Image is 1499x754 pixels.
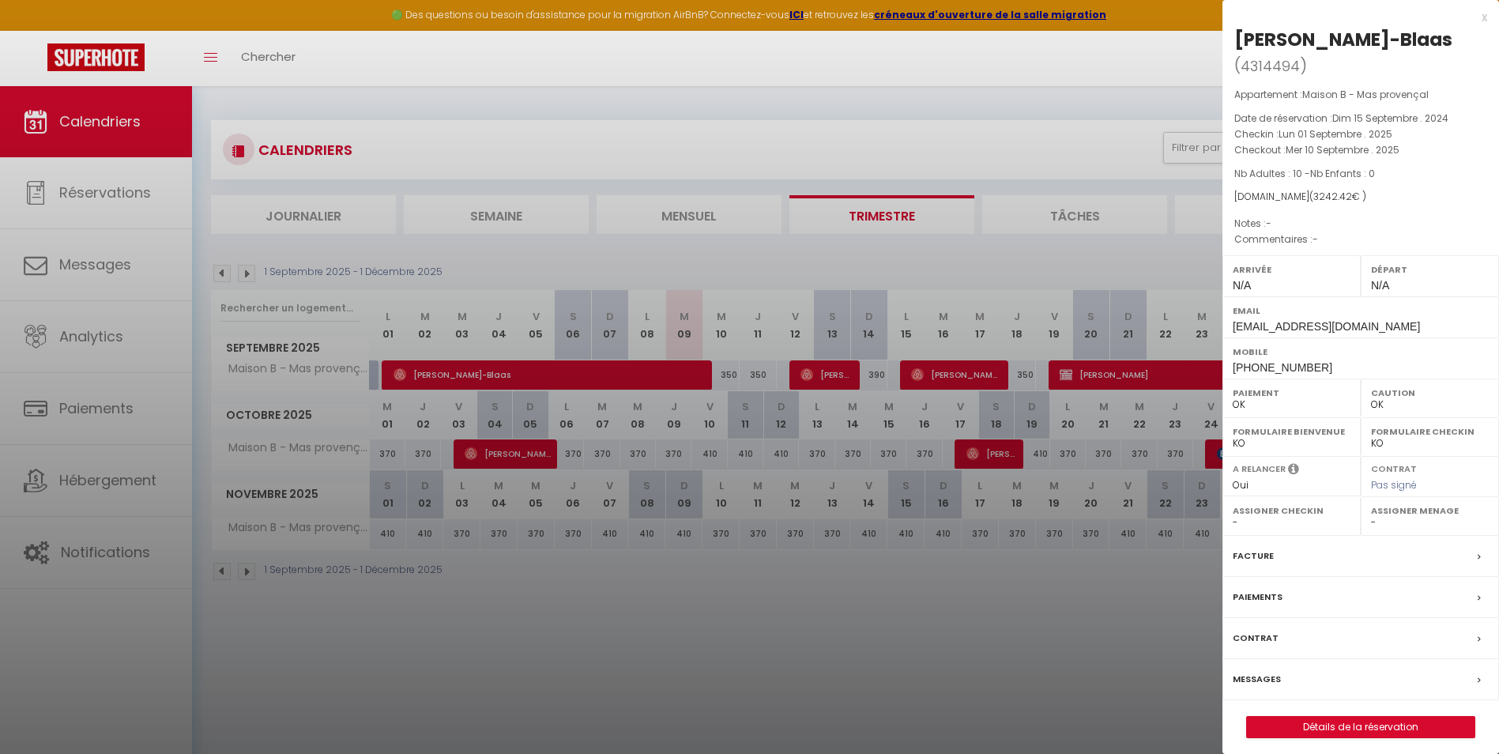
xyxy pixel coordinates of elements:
[1234,126,1487,142] p: Checkin :
[1247,717,1475,737] a: Détails de la réservation
[13,6,60,54] button: Ouvrir le widget de chat LiveChat
[1222,8,1487,27] div: x
[1234,167,1375,180] span: Nb Adultes : 10 -
[1266,217,1271,230] span: -
[1234,87,1487,103] p: Appartement :
[1371,478,1417,492] span: Pas signé
[1371,262,1489,277] label: Départ
[1279,127,1392,141] span: Lun 01 Septembre . 2025
[1371,503,1489,518] label: Assigner Menage
[1234,232,1487,247] p: Commentaires :
[1233,262,1350,277] label: Arrivée
[1371,279,1389,292] span: N/A
[1310,167,1375,180] span: Nb Enfants : 0
[1233,385,1350,401] label: Paiement
[1233,589,1282,605] label: Paiements
[1233,320,1420,333] span: [EMAIL_ADDRESS][DOMAIN_NAME]
[1234,27,1452,52] div: [PERSON_NAME]-Blaas
[1234,190,1487,205] div: [DOMAIN_NAME]
[1286,143,1399,156] span: Mer 10 Septembre . 2025
[1233,630,1279,647] label: Contrat
[1234,111,1487,126] p: Date de réservation :
[1371,424,1489,439] label: Formulaire Checkin
[1233,279,1251,292] span: N/A
[1246,716,1475,738] button: Détails de la réservation
[1234,216,1487,232] p: Notes :
[1233,462,1286,476] label: A relancer
[1288,462,1299,480] i: Sélectionner OUI si vous souhaiter envoyer les séquences de messages post-checkout
[1241,56,1300,76] span: 4314494
[1309,190,1366,203] span: ( € )
[1233,503,1350,518] label: Assigner Checkin
[1313,190,1352,203] span: 3242.42
[1234,142,1487,158] p: Checkout :
[1233,344,1489,360] label: Mobile
[1233,361,1332,374] span: [PHONE_NUMBER]
[1371,385,1489,401] label: Caution
[1371,462,1417,473] label: Contrat
[1332,111,1448,125] span: Dim 15 Septembre . 2024
[1233,303,1489,319] label: Email
[1233,548,1274,564] label: Facture
[1302,88,1429,101] span: Maison B - Mas provençal
[1234,55,1307,77] span: ( )
[1233,671,1281,688] label: Messages
[1313,232,1318,246] span: -
[1233,424,1350,439] label: Formulaire Bienvenue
